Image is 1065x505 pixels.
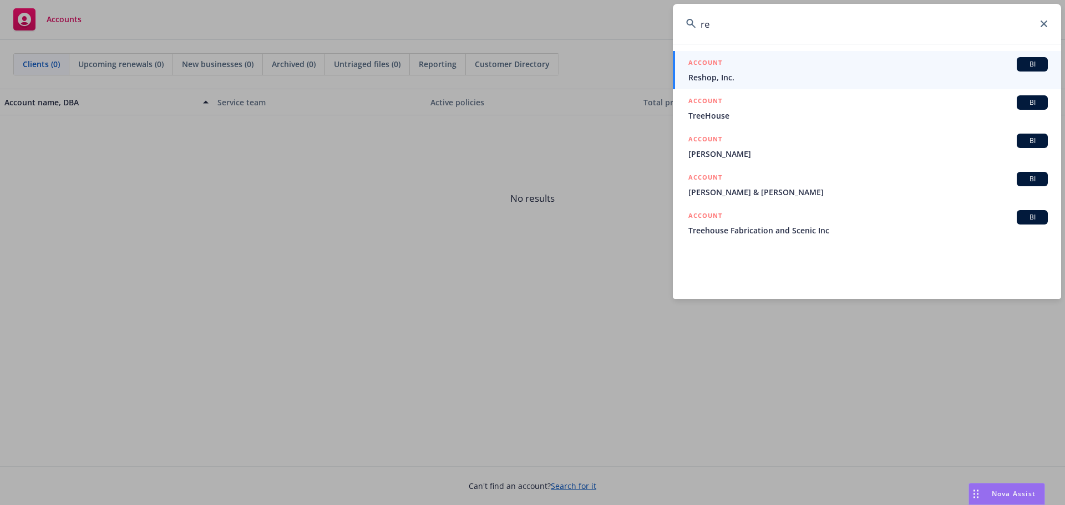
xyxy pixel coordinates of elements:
h5: ACCOUNT [688,210,722,223]
span: TreeHouse [688,110,1048,121]
span: Reshop, Inc. [688,72,1048,83]
span: [PERSON_NAME] [688,148,1048,160]
h5: ACCOUNT [688,134,722,147]
h5: ACCOUNT [688,95,722,109]
div: Drag to move [969,483,983,504]
span: [PERSON_NAME] & [PERSON_NAME] [688,186,1048,198]
span: BI [1021,212,1043,222]
a: ACCOUNTBITreehouse Fabrication and Scenic Inc [673,204,1061,242]
a: ACCOUNTBI[PERSON_NAME] & [PERSON_NAME] [673,166,1061,204]
h5: ACCOUNT [688,57,722,70]
span: Treehouse Fabrication and Scenic Inc [688,225,1048,236]
a: ACCOUNTBI[PERSON_NAME] [673,127,1061,166]
span: Nova Assist [992,489,1036,498]
span: BI [1021,98,1043,108]
span: BI [1021,59,1043,69]
h5: ACCOUNT [688,172,722,185]
input: Search... [673,4,1061,44]
a: ACCOUNTBITreeHouse [673,89,1061,127]
button: Nova Assist [968,483,1045,505]
a: ACCOUNTBIReshop, Inc. [673,51,1061,89]
span: BI [1021,174,1043,184]
span: BI [1021,136,1043,146]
